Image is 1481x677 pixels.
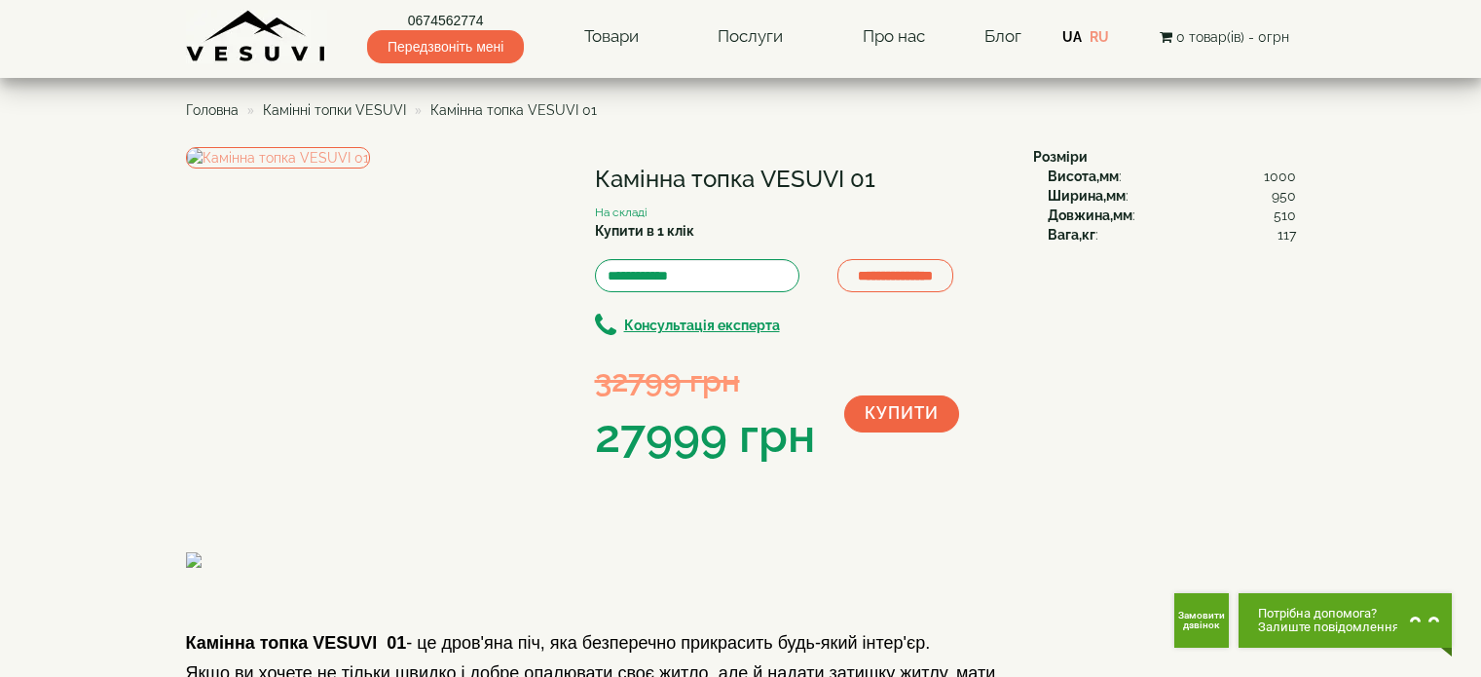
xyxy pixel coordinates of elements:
[1062,29,1082,45] a: UA
[595,403,815,470] div: 27999 грн
[1048,186,1296,206] div: :
[367,11,524,30] a: 0674562774
[595,221,694,241] label: Купити в 1 клік
[1274,206,1296,225] span: 510
[1048,225,1296,244] div: :
[843,15,944,59] a: Про нас
[1048,207,1132,223] b: Довжина,мм
[624,318,780,333] b: Консультація експерта
[367,30,524,63] span: Передзвоніть мені
[1048,206,1296,225] div: :
[844,395,959,433] button: Купити
[430,102,597,118] span: Камінна топка VESUVI 01
[1154,26,1295,48] button: 0 товар(ів) - 0грн
[1033,149,1088,165] b: Розміри
[1178,611,1225,630] span: Замовити дзвінок
[1264,167,1296,186] span: 1000
[263,102,406,118] a: Камінні топки VESUVI
[186,102,239,118] a: Головна
[1048,169,1119,184] b: Висота,мм
[1258,607,1399,621] span: Потрібна допомога?
[595,358,815,402] div: 32799 грн
[1272,186,1296,206] span: 950
[1258,621,1399,634] span: Залиште повідомлення
[565,15,658,59] a: Товари
[186,552,527,568] img: fire.gif.pagespeed.ce.qLlqlCxrG1.gif
[1277,225,1296,244] span: 117
[186,10,327,63] img: Завод VESUVI
[1174,593,1229,648] button: Get Call button
[1176,29,1289,45] span: 0 товар(ів) - 0грн
[186,633,407,653] b: Камінна топка VESUVI 01
[1090,29,1109,45] a: RU
[1048,188,1126,204] b: Ширина,мм
[595,206,648,219] small: На складі
[984,26,1021,46] a: Блог
[1048,227,1095,243] b: Вага,кг
[698,15,802,59] a: Послуги
[595,167,1004,192] h1: Камінна топка VESUVI 01
[1239,593,1452,648] button: Chat button
[1048,167,1296,186] div: :
[186,633,931,653] font: - це дров'яна піч, яка безперечно прикрасить будь-який інтер'єр.
[186,147,370,169] img: Камінна топка VESUVI 01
